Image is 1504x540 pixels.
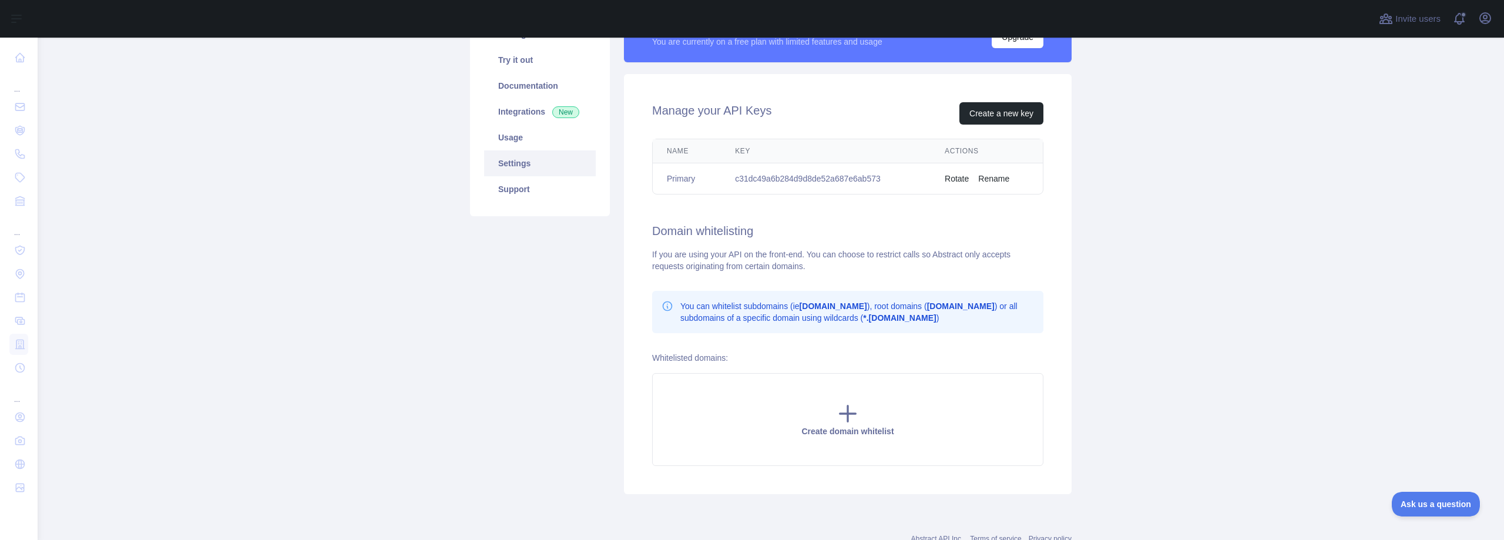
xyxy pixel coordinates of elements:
div: If you are using your API on the front-end. You can choose to restrict calls so Abstract only acc... [652,249,1043,272]
div: ... [9,214,28,237]
a: Documentation [484,73,596,99]
button: Rotate [945,173,969,185]
iframe: Toggle Customer Support [1392,492,1480,516]
span: Invite users [1395,12,1441,26]
td: c31dc49a6b284d9d8de52a687e6ab573 [721,163,931,194]
div: ... [9,381,28,404]
th: Actions [931,139,1043,163]
div: ... [9,71,28,94]
h2: Manage your API Keys [652,102,771,125]
span: New [552,106,579,118]
a: Try it out [484,47,596,73]
h2: Domain whitelisting [652,223,1043,239]
div: You are currently on a free plan with limited features and usage [652,36,882,48]
a: Support [484,176,596,202]
th: Key [721,139,931,163]
td: Primary [653,163,721,194]
button: Create a new key [959,102,1043,125]
button: Rename [978,173,1009,185]
a: Usage [484,125,596,150]
a: Integrations New [484,99,596,125]
b: *.[DOMAIN_NAME] [863,313,936,323]
p: You can whitelist subdomains (ie ), root domains ( ) or all subdomains of a specific domain using... [680,300,1034,324]
a: Settings [484,150,596,176]
b: [DOMAIN_NAME] [800,301,867,311]
button: Invite users [1377,9,1443,28]
label: Whitelisted domains: [652,353,728,363]
b: [DOMAIN_NAME] [927,301,995,311]
span: Create domain whitelist [801,427,894,436]
th: Name [653,139,721,163]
